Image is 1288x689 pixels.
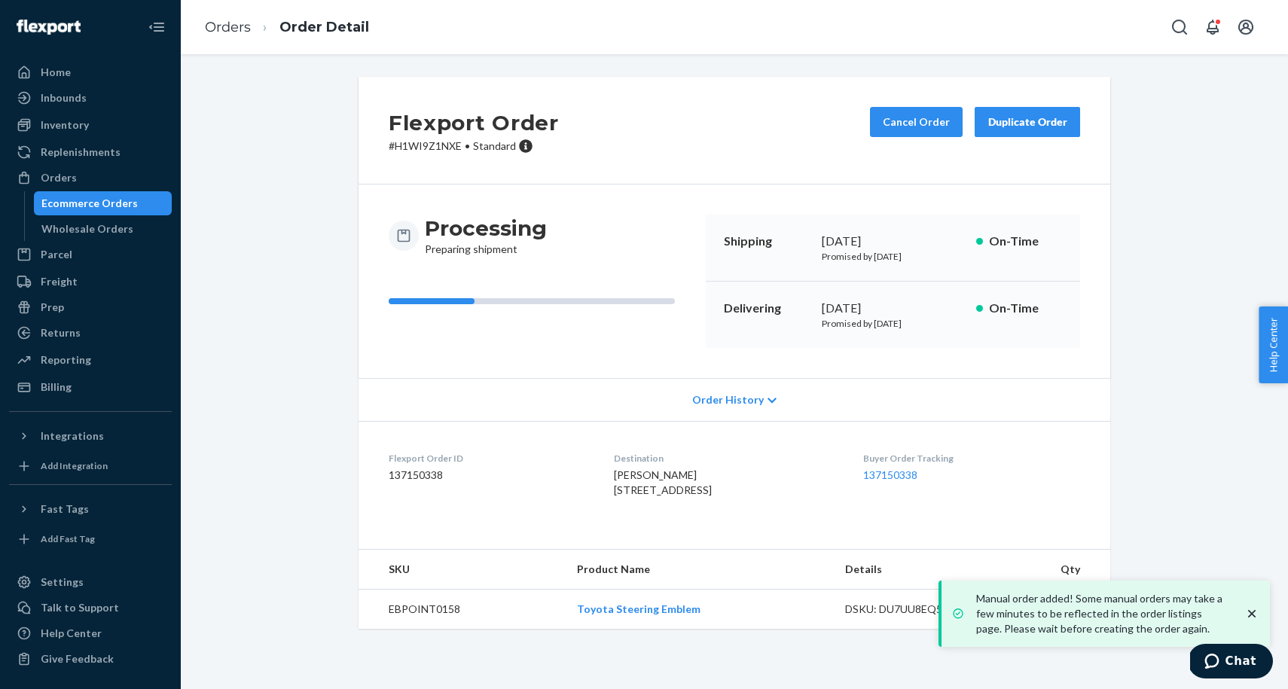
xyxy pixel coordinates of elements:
[41,274,78,289] div: Freight
[822,317,964,330] p: Promised by [DATE]
[9,86,172,110] a: Inbounds
[41,532,95,545] div: Add Fast Tag
[359,590,565,630] td: EBPOINT0158
[41,502,89,517] div: Fast Tags
[9,424,172,448] button: Integrations
[845,602,987,617] div: DSKU: DU7UU8EQ5GF
[465,139,470,152] span: •
[17,20,81,35] img: Flexport logo
[389,139,559,154] p: # H1WI9Z1NXE
[9,321,172,345] a: Returns
[41,600,119,615] div: Talk to Support
[41,221,133,236] div: Wholesale Orders
[9,140,172,164] a: Replenishments
[870,107,963,137] button: Cancel Order
[41,651,114,666] div: Give Feedback
[9,497,172,521] button: Fast Tags
[9,270,172,294] a: Freight
[863,452,1080,465] dt: Buyer Order Tracking
[9,570,172,594] a: Settings
[389,468,590,483] dd: 137150338
[692,392,764,407] span: Order History
[193,5,381,50] ol: breadcrumbs
[9,647,172,671] button: Give Feedback
[425,215,547,242] h3: Processing
[998,550,1110,590] th: Qty
[41,428,104,444] div: Integrations
[822,300,964,317] div: [DATE]
[614,452,838,465] dt: Destination
[9,242,172,267] a: Parcel
[9,375,172,399] a: Billing
[614,468,712,496] span: [PERSON_NAME] [STREET_ADDRESS]
[976,591,1229,636] p: Manual order added! Some manual orders may take a few minutes to be reflected in the order listin...
[1259,306,1288,383] button: Help Center
[1198,12,1228,42] button: Open notifications
[41,325,81,340] div: Returns
[41,575,84,590] div: Settings
[863,468,917,481] a: 137150338
[41,352,91,367] div: Reporting
[822,250,964,263] p: Promised by [DATE]
[724,233,810,250] p: Shipping
[9,166,172,190] a: Orders
[1244,606,1259,621] svg: close toast
[565,550,833,590] th: Product Name
[41,300,64,315] div: Prep
[41,247,72,262] div: Parcel
[41,626,102,641] div: Help Center
[989,233,1062,250] p: On-Time
[41,196,138,211] div: Ecommerce Orders
[987,114,1067,130] div: Duplicate Order
[724,300,810,317] p: Delivering
[1231,12,1261,42] button: Open account menu
[9,596,172,620] button: Talk to Support
[1164,12,1195,42] button: Open Search Box
[577,602,700,615] a: Toyota Steering Emblem
[425,215,547,257] div: Preparing shipment
[279,19,369,35] a: Order Detail
[41,90,87,105] div: Inbounds
[9,348,172,372] a: Reporting
[9,454,172,478] a: Add Integration
[473,139,516,152] span: Standard
[41,117,89,133] div: Inventory
[41,65,71,80] div: Home
[9,113,172,137] a: Inventory
[34,217,172,241] a: Wholesale Orders
[833,550,999,590] th: Details
[41,170,77,185] div: Orders
[142,12,172,42] button: Close Navigation
[9,527,172,551] a: Add Fast Tag
[9,295,172,319] a: Prep
[41,380,72,395] div: Billing
[822,233,964,250] div: [DATE]
[1190,644,1273,681] iframe: Opens a widget where you can chat to one of our agents
[9,60,172,84] a: Home
[41,145,121,160] div: Replenishments
[34,191,172,215] a: Ecommerce Orders
[989,300,1062,317] p: On-Time
[389,107,559,139] h2: Flexport Order
[41,459,108,472] div: Add Integration
[975,107,1080,137] button: Duplicate Order
[389,452,590,465] dt: Flexport Order ID
[9,621,172,645] a: Help Center
[205,19,251,35] a: Orders
[359,550,565,590] th: SKU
